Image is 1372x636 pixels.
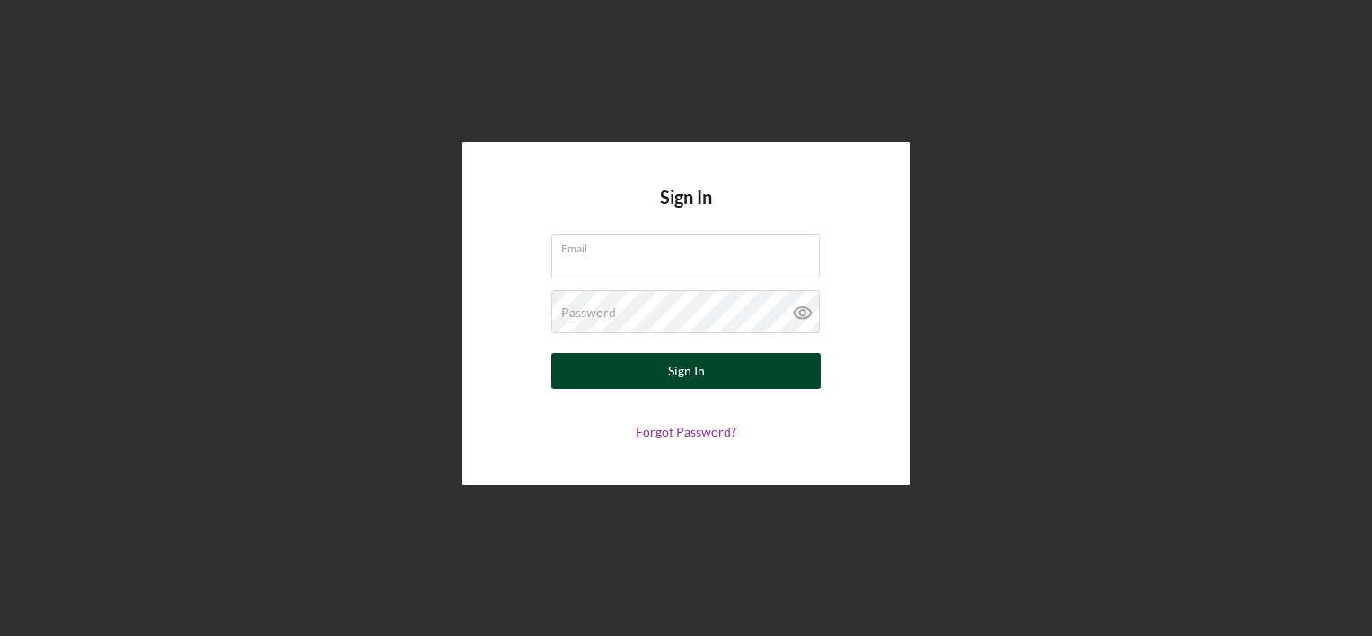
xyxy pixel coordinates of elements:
[660,187,712,234] h4: Sign In
[668,353,705,389] div: Sign In
[561,235,820,255] label: Email
[561,305,616,320] label: Password
[551,353,821,389] button: Sign In
[636,424,736,439] a: Forgot Password?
